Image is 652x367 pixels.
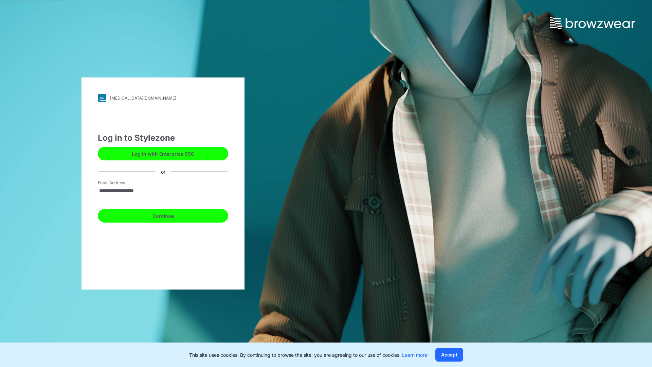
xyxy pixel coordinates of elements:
img: svg+xml;base64,PHN2ZyB3aWR0aD0iMjgiIGhlaWdodD0iMjgiIHZpZXdCb3g9IjAgMCAyOCAyOCIgZmlsbD0ibm9uZSIgeG... [98,94,106,102]
div: or [156,168,171,175]
a: Learn more [402,352,427,358]
div: [MEDICAL_DATA][DOMAIN_NAME] [110,95,176,101]
label: Email Address [98,180,145,186]
img: browzwear-logo.73288ffb.svg [550,17,635,29]
div: Log in to Stylezone [98,132,228,144]
button: Accept [435,348,463,362]
p: This site uses cookies. By continuing to browse the site, you are agreeing to our use of cookies. [189,351,427,359]
button: Log in with Enterprise SSO [98,147,228,160]
a: [MEDICAL_DATA][DOMAIN_NAME] [98,94,228,102]
button: Continue [98,209,228,223]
